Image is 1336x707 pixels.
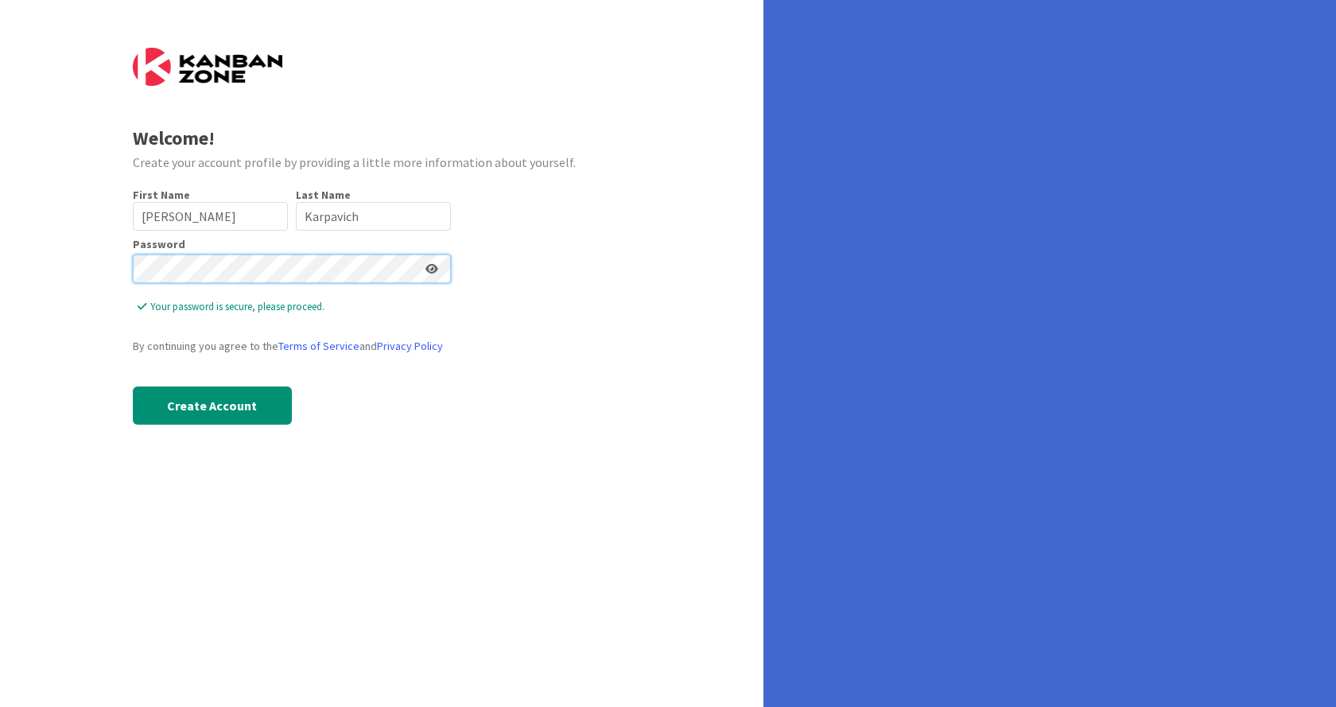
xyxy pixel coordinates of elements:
[133,48,282,86] img: Kanban Zone
[133,188,190,202] label: First Name
[133,153,631,172] div: Create your account profile by providing a little more information about yourself.
[133,387,292,425] button: Create Account
[133,124,631,153] div: Welcome!
[296,188,351,202] label: Last Name
[377,339,443,353] a: Privacy Policy
[278,339,359,353] a: Terms of Service
[133,338,451,355] div: By continuing you agree to the and
[138,299,451,315] span: Your password is secure, please proceed.
[133,239,185,250] label: Password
